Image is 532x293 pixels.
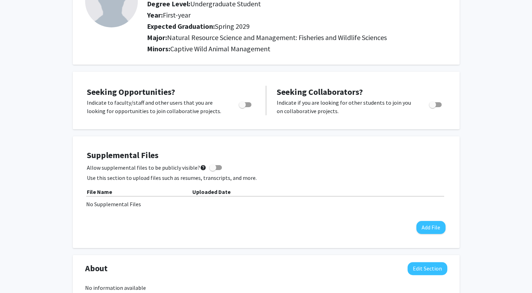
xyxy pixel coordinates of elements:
[87,188,112,195] b: File Name
[408,262,447,275] button: Edit About
[170,44,270,53] span: Captive Wild Animal Management
[147,33,447,42] h2: Major:
[147,45,447,53] h2: Minors:
[236,98,255,109] div: Toggle
[87,86,175,97] span: Seeking Opportunities?
[200,163,206,172] mat-icon: help
[85,284,447,292] div: No information available
[163,11,191,19] span: First-year
[86,200,446,208] div: No Supplemental Files
[87,150,446,161] h4: Supplemental Files
[416,221,446,234] button: Add File
[147,22,428,31] h2: Expected Graduation:
[426,98,446,109] div: Toggle
[192,188,231,195] b: Uploaded Date
[85,262,108,275] span: About
[277,86,363,97] span: Seeking Collaborators?
[147,11,428,19] h2: Year:
[167,33,387,42] span: Natural Resource Science and Management: Fisheries and Wildlife Sciences
[277,98,416,115] p: Indicate if you are looking for other students to join you on collaborative projects.
[87,98,225,115] p: Indicate to faculty/staff and other users that you are looking for opportunities to join collabor...
[87,163,206,172] span: Allow supplemental files to be publicly visible?
[5,261,30,288] iframe: Chat
[215,22,250,31] span: Spring 2029
[87,174,446,182] p: Use this section to upload files such as resumes, transcripts, and more.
